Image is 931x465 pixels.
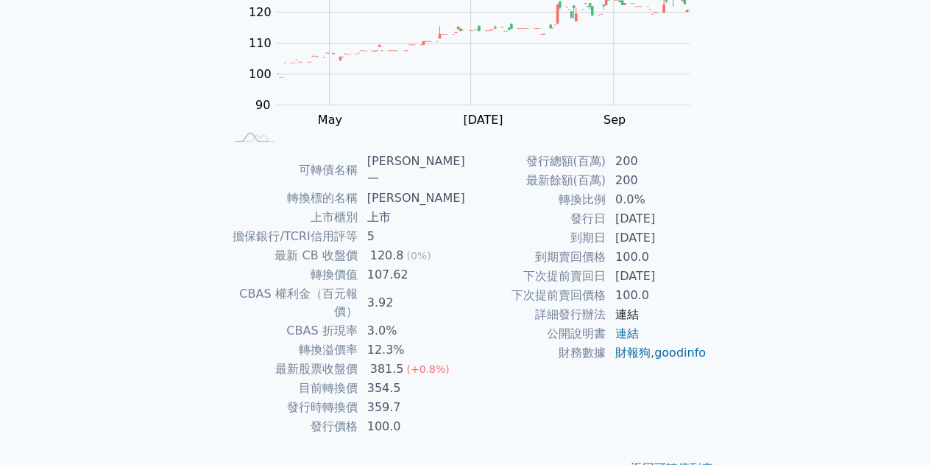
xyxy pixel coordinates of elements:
td: [PERSON_NAME]一 [358,152,466,189]
td: 200 [606,171,707,190]
td: 359.7 [358,398,466,417]
tspan: 120 [249,5,272,19]
td: 107.62 [358,265,466,284]
td: 最新餘額(百萬) [466,171,606,190]
td: 上市櫃別 [224,208,358,227]
td: 0.0% [606,190,707,209]
a: goodinfo [654,346,706,360]
td: 上市 [358,208,466,227]
td: 公開說明書 [466,324,606,343]
td: 發行日 [466,209,606,228]
tspan: Sep [603,113,626,127]
td: 發行時轉換價 [224,398,358,417]
td: 到期賣回價格 [466,248,606,267]
tspan: May [318,113,342,127]
td: 發行總額(百萬) [466,152,606,171]
span: (0%) [406,250,431,262]
td: 下次提前賣回日 [466,267,606,286]
a: 財報狗 [615,346,651,360]
tspan: 110 [249,36,272,50]
a: 連結 [615,307,639,321]
tspan: 90 [255,98,270,112]
td: 100.0 [358,417,466,436]
td: 5 [358,227,466,246]
td: 目前轉換價 [224,379,358,398]
div: 381.5 [367,360,407,378]
td: 轉換價值 [224,265,358,284]
tspan: [DATE] [463,113,503,127]
td: 到期日 [466,228,606,248]
td: 發行價格 [224,417,358,436]
td: 354.5 [358,379,466,398]
span: (+0.8%) [406,363,449,375]
td: [DATE] [606,209,707,228]
td: 3.92 [358,284,466,321]
td: CBAS 權利金（百元報價） [224,284,358,321]
div: 120.8 [367,247,407,265]
a: 連結 [615,326,639,340]
td: 詳細發行辦法 [466,305,606,324]
td: 最新股票收盤價 [224,360,358,379]
tspan: 100 [249,67,272,81]
td: 最新 CB 收盤價 [224,246,358,265]
td: 可轉債名稱 [224,152,358,189]
td: , [606,343,707,363]
td: 12.3% [358,340,466,360]
td: 轉換比例 [466,190,606,209]
td: 3.0% [358,321,466,340]
td: CBAS 折現率 [224,321,358,340]
td: 200 [606,152,707,171]
td: [DATE] [606,228,707,248]
td: 擔保銀行/TCRI信用評等 [224,227,358,246]
td: 轉換溢價率 [224,340,358,360]
td: 財務數據 [466,343,606,363]
td: 轉換標的名稱 [224,189,358,208]
td: 下次提前賣回價格 [466,286,606,305]
td: [PERSON_NAME] [358,189,466,208]
td: [DATE] [606,267,707,286]
td: 100.0 [606,286,707,305]
td: 100.0 [606,248,707,267]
